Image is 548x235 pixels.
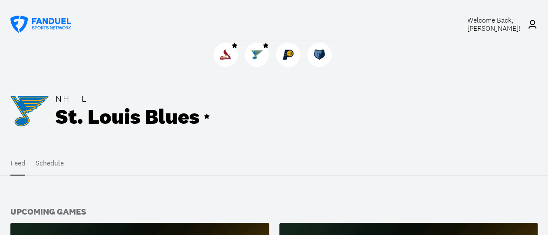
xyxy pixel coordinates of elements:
a: PacersPacers [276,60,304,69]
a: FanDuel Sports Network [10,16,71,33]
a: CardinalsCardinals [213,60,241,69]
a: Welcome Back,[PERSON_NAME]! [442,16,538,33]
button: Schedule [36,151,64,175]
a: BluesBlues [245,60,272,69]
img: Grizzlies [314,49,325,60]
div: NHL [56,93,210,104]
div: St. Louis Blues [56,104,200,129]
img: Pacers [282,49,294,60]
div: Upcoming Games [10,207,86,216]
img: ST. LOUIS BLUES team logo [10,92,49,130]
button: Feed [10,151,25,175]
a: GrizzliesGrizzlies [307,60,335,69]
span: Welcome Back, [PERSON_NAME] ! [467,16,520,33]
img: Cardinals [220,49,231,60]
img: Blues [251,49,263,60]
